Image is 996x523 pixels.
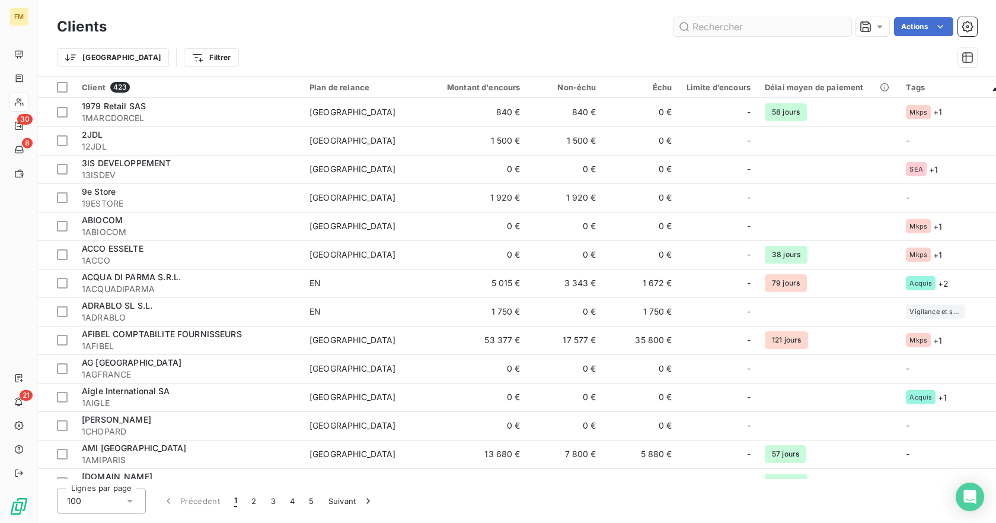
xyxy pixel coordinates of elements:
span: - [747,163,751,175]
td: 0 € [604,98,679,126]
span: + 1 [933,220,942,233]
td: 5 015 € [426,269,528,297]
span: 1ACCO [82,255,295,267]
td: 0 € [426,240,528,269]
div: FM [9,7,28,26]
div: Montant d'encours [433,83,521,92]
div: Open Intercom Messenger [956,483,984,511]
td: 35 800 € [604,326,679,354]
div: EN [309,477,321,489]
td: 0 € [528,468,604,497]
button: 4 [283,489,302,514]
img: Logo LeanPay [9,497,28,516]
td: 0 € [528,212,604,240]
td: 7 800 € [528,440,604,468]
button: 2 [244,489,263,514]
span: 79 jours [765,274,807,292]
span: 3IS DEVELOPPEMENT [82,158,171,168]
span: 1979 Retail SAS [82,101,146,111]
td: 1 750 € [604,297,679,326]
div: [GEOGRAPHIC_DATA] [309,163,396,175]
span: 38 jours [765,246,807,264]
td: 0 € [426,212,528,240]
span: ADRABLO SL S.L. [82,300,152,310]
td: 0 € [426,354,528,383]
span: 12JDL [82,141,295,153]
td: 1 750 € [426,297,528,326]
span: - [747,277,751,289]
td: 0 € [528,411,604,440]
span: + 1 [933,106,942,118]
span: 1AGFRANCE [82,369,295,381]
span: - [747,334,751,346]
span: 1ACQUADIPARMA [82,283,295,295]
td: 0 € [528,354,604,383]
span: 1MARCDORCEL [82,112,295,124]
span: 30 [17,114,33,125]
span: Acquis [909,394,932,401]
span: 21 [20,390,33,401]
td: 17 577 € [528,326,604,354]
span: SEA [909,166,922,173]
span: Mkps [909,337,927,344]
td: 0 € [604,126,679,155]
span: Client [82,83,106,92]
button: Actions [894,17,953,36]
span: 30 jours [765,474,807,492]
span: + 1 [929,163,938,176]
span: Acquis [909,280,932,287]
td: 0 € [604,411,679,440]
span: - [747,477,751,489]
td: 0 € [426,411,528,440]
div: Plan de relance [309,83,419,92]
span: 100 [67,495,81,507]
span: 1ABIOCOM [82,226,295,238]
span: 8 [22,138,33,148]
button: Précédent [155,489,227,514]
span: Aigle International SA [82,386,170,396]
span: Mkps [909,109,927,116]
div: [GEOGRAPHIC_DATA] [309,334,396,346]
span: [DOMAIN_NAME] [82,471,152,481]
span: Mkps [909,223,927,230]
div: [GEOGRAPHIC_DATA] [309,135,396,147]
span: - [747,448,751,460]
div: Échu [611,83,672,92]
td: 53 377 € [426,326,528,354]
span: [PERSON_NAME] [82,414,151,424]
span: 1CHOPARD [82,426,295,438]
button: 3 [264,489,283,514]
span: 121 jours [765,331,808,349]
td: 0 € [604,155,679,183]
span: + 1 [933,334,942,347]
span: - [906,477,909,487]
span: - [747,420,751,432]
div: [GEOGRAPHIC_DATA] [309,420,396,432]
span: - [747,106,751,118]
span: 1ADRABLO [82,312,295,324]
span: - [747,249,751,261]
span: - [906,420,909,430]
td: 840 € [528,98,604,126]
td: 0 € [528,383,604,411]
span: - [747,135,751,147]
td: 13 680 € [426,440,528,468]
td: 0 € [604,354,679,383]
span: 57 jours [765,445,806,463]
button: 1 [227,489,244,514]
div: EN [309,277,321,289]
span: - [747,391,751,403]
button: 5 [302,489,321,514]
span: - [747,192,751,204]
td: 464 € [604,468,679,497]
td: -1 910 € [426,468,528,497]
td: 0 € [426,383,528,411]
td: 0 € [604,240,679,269]
span: AG [GEOGRAPHIC_DATA] [82,357,181,367]
span: ACQUA DI PARMA S.R.L. [82,272,181,282]
td: 1 500 € [528,126,604,155]
div: [GEOGRAPHIC_DATA] [309,363,396,375]
span: 13ISDEV [82,169,295,181]
span: ABIOCOM [82,215,123,225]
span: + 2 [938,277,949,290]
